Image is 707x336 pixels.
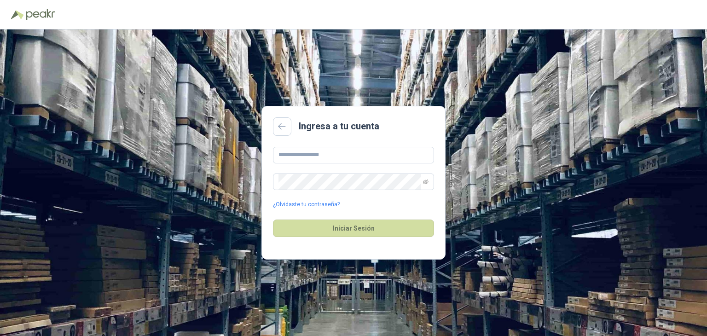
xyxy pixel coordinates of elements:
span: eye-invisible [423,179,429,185]
h2: Ingresa a tu cuenta [299,119,379,133]
a: ¿Olvidaste tu contraseña? [273,200,340,209]
img: Peakr [26,9,55,20]
img: Logo [11,10,24,19]
button: Iniciar Sesión [273,220,434,237]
